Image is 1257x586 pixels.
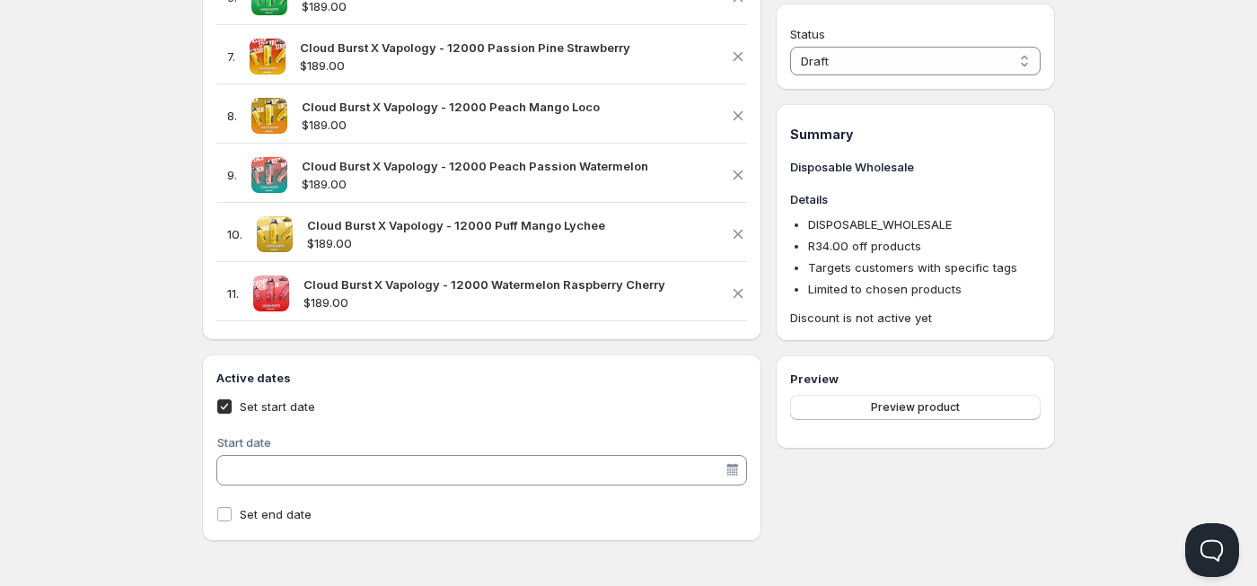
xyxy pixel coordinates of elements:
h3: Active dates [216,369,747,387]
h1: Summary [790,126,1041,144]
span: DISPOSABLE_WHOLESALE [808,217,952,232]
span: R 34.00 off products [808,239,921,253]
strong: Cloud Burst X Vapology - 12000 Puff Mango Lychee [307,218,605,232]
button: Preview product [790,395,1041,420]
img: Cloud Burst X Vapology - 12000 Peach Passion Watermelon [251,157,287,193]
p: $ 189.00 [302,116,600,134]
span: Targets customers with specific tags [808,260,1017,275]
span: Status [790,27,825,41]
label: Start date [217,435,271,450]
p: 10 . [227,225,242,243]
span: Discount is not active yet [790,309,1041,327]
iframe: Help Scout Beacon - Open [1185,523,1239,577]
strong: Cloud Burst X Vapology - 12000 Peach Mango Loco [302,100,600,114]
img: Cloud Burst X Vapology - 12000 Puff Mango Lychee [257,216,293,252]
h3: Preview [790,370,1041,388]
span: Preview product [871,400,960,415]
p: $ 189.00 [300,57,630,74]
strong: Cloud Burst X Vapology - 12000 Passion Pine Strawberry [300,40,630,55]
p: 11 . [227,284,239,302]
img: Cloud Burst X Vapology - 12000 Watermelon Raspberry Cherry [253,276,289,311]
h3: Details [790,190,1041,208]
p: $ 189.00 [307,234,605,252]
p: 7 . [227,48,235,66]
p: $ 189.00 [302,175,648,193]
p: 8 . [227,107,237,125]
img: Cloud Burst X Vapology - 12000 Passion Pine Strawberry [250,39,286,74]
span: Limited to chosen products [808,282,962,296]
span: Set start date [240,399,315,414]
strong: Cloud Burst X Vapology - 12000 Peach Passion Watermelon [302,159,648,173]
strong: Cloud Burst X Vapology - 12000 Watermelon Raspberry Cherry [303,277,665,292]
img: Cloud Burst X Vapology - 12000 Peach Mango Loco [251,98,287,134]
p: 9 . [227,166,237,184]
span: Set end date [240,507,312,521]
h3: Disposable Wholesale [790,158,1041,176]
p: $ 189.00 [303,293,665,311]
